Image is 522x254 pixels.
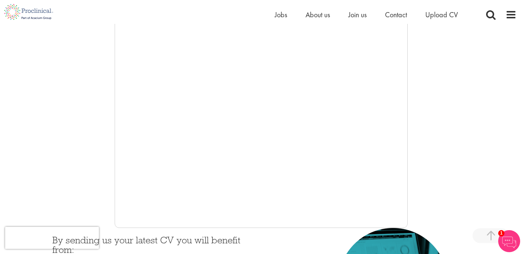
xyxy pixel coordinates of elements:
iframe: reCAPTCHA [5,227,99,249]
a: Contact [385,10,407,19]
a: About us [306,10,330,19]
img: Chatbot [498,230,520,252]
a: Upload CV [425,10,458,19]
a: Join us [348,10,367,19]
span: 1 [498,230,504,236]
a: Jobs [275,10,287,19]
